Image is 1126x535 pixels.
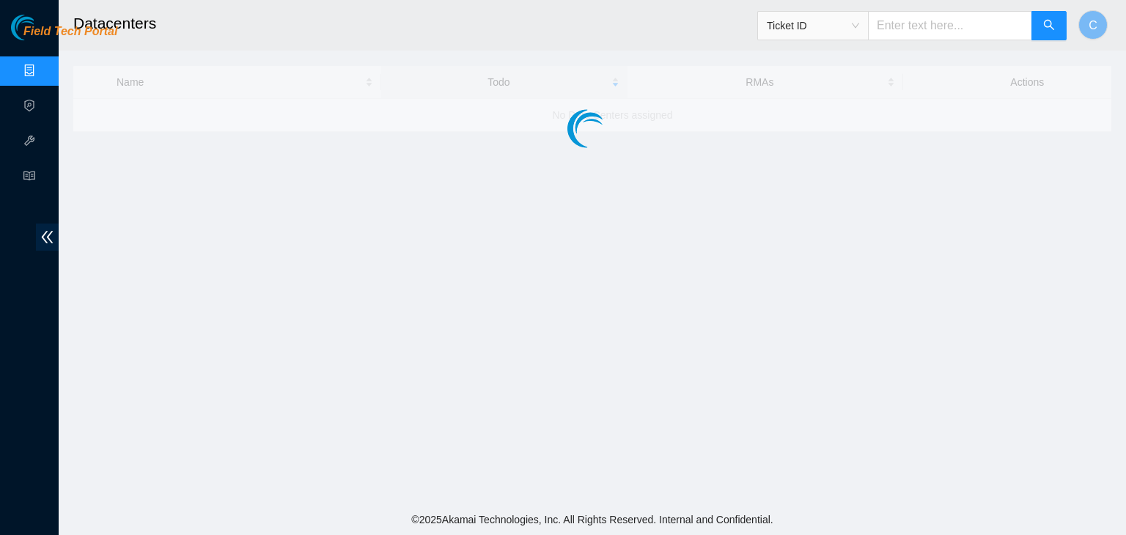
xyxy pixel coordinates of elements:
[23,163,35,193] span: read
[1031,11,1067,40] button: search
[868,11,1032,40] input: Enter text here...
[1078,10,1108,40] button: C
[1089,16,1097,34] span: C
[11,26,117,45] a: Akamai TechnologiesField Tech Portal
[1043,19,1055,33] span: search
[36,224,59,251] span: double-left
[767,15,859,37] span: Ticket ID
[11,15,74,40] img: Akamai Technologies
[23,25,117,39] span: Field Tech Portal
[59,504,1126,535] footer: © 2025 Akamai Technologies, Inc. All Rights Reserved. Internal and Confidential.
